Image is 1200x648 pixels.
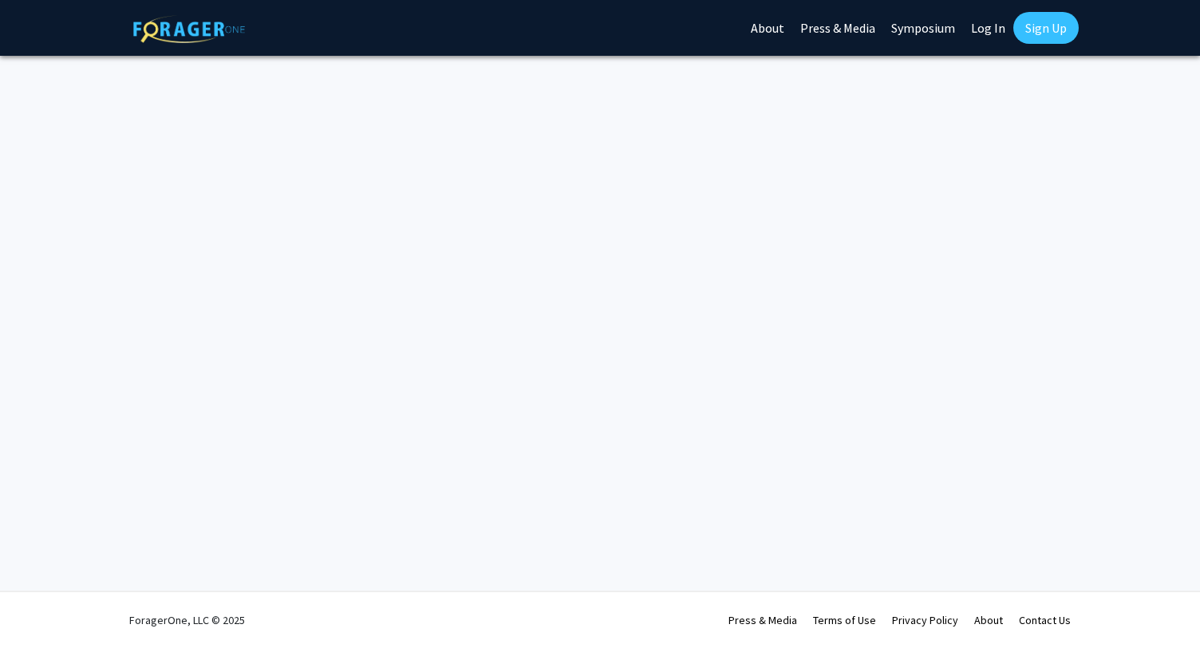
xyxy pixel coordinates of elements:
a: Contact Us [1019,613,1071,627]
a: Terms of Use [813,613,876,627]
img: ForagerOne Logo [133,15,245,43]
a: About [974,613,1003,627]
a: Privacy Policy [892,613,958,627]
div: ForagerOne, LLC © 2025 [129,592,245,648]
a: Press & Media [728,613,797,627]
a: Sign Up [1013,12,1079,44]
